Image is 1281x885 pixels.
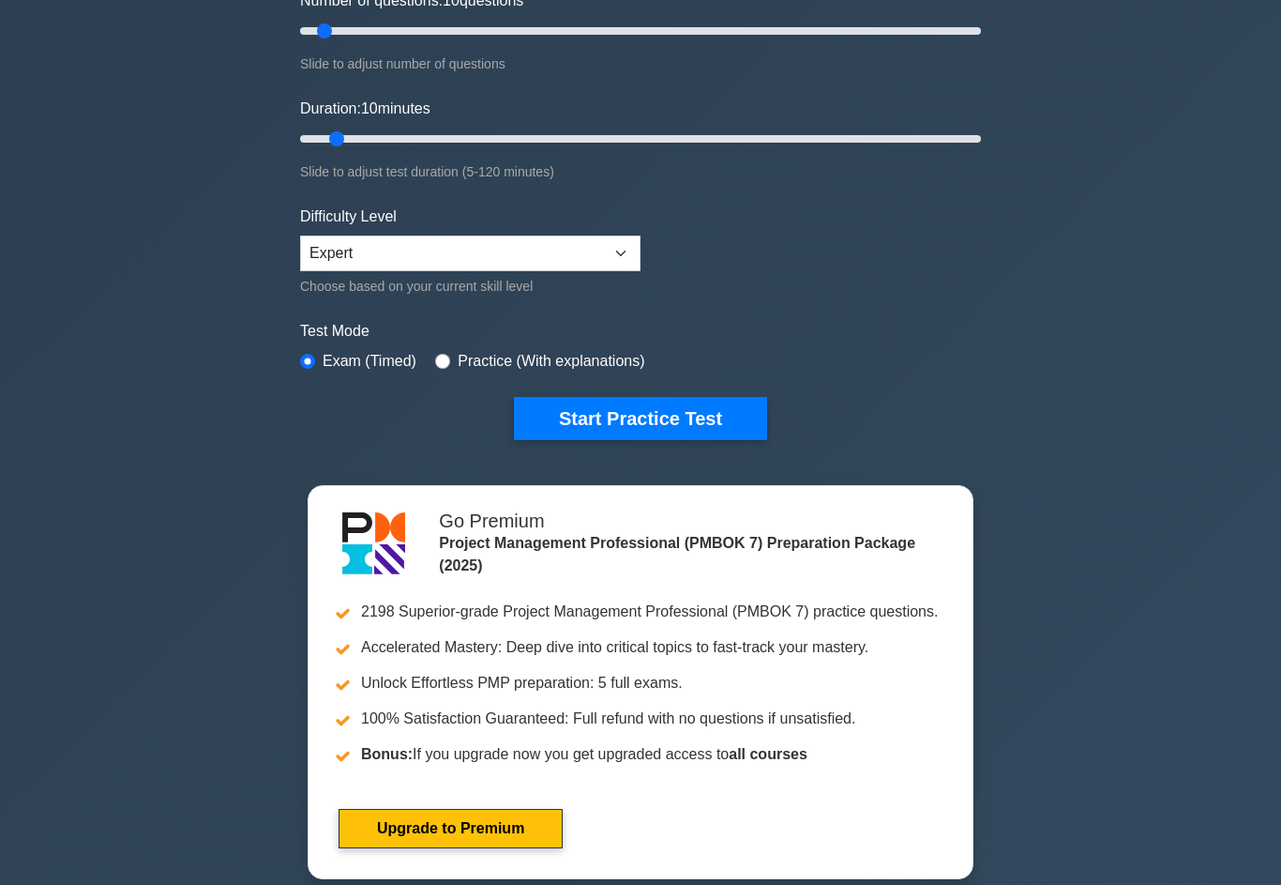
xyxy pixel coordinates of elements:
label: Duration: minutes [300,99,430,121]
label: Difficulty Level [300,206,397,229]
div: Slide to adjust test duration (5-120 minutes) [300,161,981,184]
button: Start Practice Test [514,398,767,441]
label: Test Mode [300,321,981,343]
label: Practice (With explanations) [458,351,644,374]
div: Slide to adjust number of questions [300,53,981,76]
div: Choose based on your current skill level [300,276,640,298]
label: Exam (Timed) [323,351,416,374]
span: 10 [361,101,378,117]
a: Upgrade to Premium [339,810,563,849]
